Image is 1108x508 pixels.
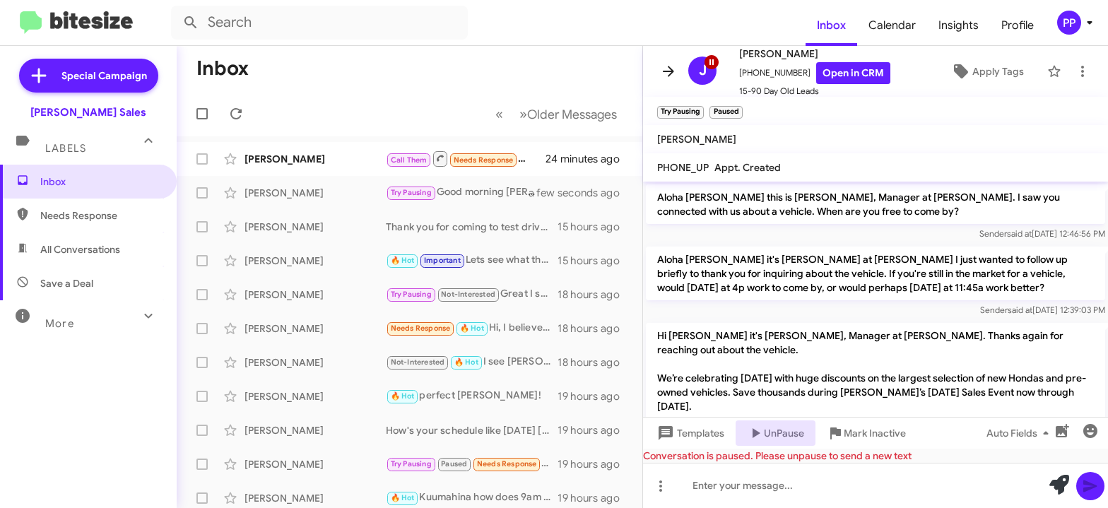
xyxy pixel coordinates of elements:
span: Older Messages [527,107,617,122]
span: [PERSON_NAME] [739,45,890,62]
span: Try Pausing [391,188,432,197]
span: J [699,59,707,82]
div: 18 hours ago [558,321,631,336]
div: [PERSON_NAME] Sales [30,105,146,119]
span: » [519,105,527,123]
span: 15-90 Day Old Leads [739,84,890,98]
span: Labels [45,142,86,155]
button: Templates [643,420,736,446]
small: Try Pausing [657,106,704,119]
span: Not-Interested [441,290,495,299]
span: Apply Tags [972,59,1024,84]
span: Try Pausing [391,290,432,299]
span: Sender [DATE] 12:39:03 PM [980,305,1105,315]
div: Conversation is paused. Please unpause to send a new text [643,449,1108,463]
a: Open in CRM [816,62,890,84]
button: Auto Fields [975,420,1066,446]
button: Mark Inactive [815,420,917,446]
button: PP [1045,11,1092,35]
div: How's your schedule like [DATE] [PERSON_NAME]? [386,423,558,437]
span: 🔥 Hot [460,324,484,333]
span: 🔥 Hot [391,256,415,265]
span: Not-Interested [391,358,445,367]
nav: Page navigation example [488,100,625,129]
div: 18 hours ago [558,355,631,370]
span: UnPause [764,420,804,446]
span: [PERSON_NAME] [657,133,736,146]
small: Paused [709,106,742,119]
span: Call Them [391,155,428,165]
span: Needs Response [391,324,451,333]
div: [PERSON_NAME] [244,355,386,370]
span: Mark Inactive [844,420,906,446]
span: Needs Response [477,459,537,468]
span: Needs Response [40,208,160,223]
span: Templates [654,420,724,446]
a: Special Campaign [19,59,158,93]
span: « [495,105,503,123]
div: Good morning [PERSON_NAME]. Thanks for responding. Whenever you folks feel is most convenient, we... [386,184,546,201]
div: 18 hours ago [558,288,631,302]
div: [PERSON_NAME] [244,389,386,403]
span: 🔥 Hot [391,493,415,502]
div: 24 minutes ago [546,152,631,166]
div: 19 hours ago [558,491,631,505]
span: Sender [DATE] 12:46:56 PM [979,228,1105,239]
a: Inbox [806,5,857,46]
div: [PERSON_NAME] [244,186,386,200]
button: UnPause [736,420,815,446]
div: [PERSON_NAME] [244,321,386,336]
span: 🔥 Hot [391,391,415,401]
div: [PERSON_NAME] [244,288,386,302]
span: PHONE_UP [657,161,709,174]
div: [PERSON_NAME] [244,491,386,505]
span: All Conversations [40,242,120,256]
div: Hi, I believe I already have an appointment scheduled with [PERSON_NAME] on the [DATE] [386,320,558,336]
div: [PERSON_NAME] [244,254,386,268]
button: Previous [487,100,512,129]
a: Profile [990,5,1045,46]
div: Thank you for coming to test drive those cars [PERSON_NAME]. Which one did you like best? [386,220,558,234]
span: said at [1007,228,1032,239]
span: said at [1008,305,1032,315]
div: Great I still want to help! Would you have some time to come in [DATE] afternoon or [DATE] morning? [386,286,558,302]
div: PP [1057,11,1081,35]
div: 15 hours ago [558,220,631,234]
div: Lets see what the bank is willing to approve [PERSON_NAME] [386,252,558,268]
button: Apply Tags [933,59,1040,84]
span: Auto Fields [986,420,1054,446]
button: Next [511,100,625,129]
div: perfect [PERSON_NAME]! [386,388,558,404]
span: Important [424,256,461,265]
input: Search [171,6,468,40]
span: Appt. Created [714,161,781,174]
span: 🔥 Hot [454,358,478,367]
a: Insights [927,5,990,46]
div: 19 hours ago [558,457,631,471]
p: Hi [PERSON_NAME] it's [PERSON_NAME], Manager at [PERSON_NAME]. Thanks again for reaching out abou... [646,323,1105,447]
div: [PERSON_NAME] [244,152,386,166]
a: Calendar [857,5,927,46]
div: 15 hours ago [558,254,631,268]
span: [PHONE_NUMBER] [739,62,890,84]
span: Special Campaign [61,69,147,83]
div: I see [PERSON_NAME]. You are right. Well let me know when you figure things out in the meantime I... [386,354,558,370]
span: More [45,317,74,330]
p: Aloha [PERSON_NAME] this is [PERSON_NAME], Manager at [PERSON_NAME]. I saw you connected with us ... [646,184,1105,224]
div: Inbound Call [386,150,546,167]
div: [PERSON_NAME] [244,457,386,471]
div: 19 hours ago [558,389,631,403]
div: 19 hours ago [558,423,631,437]
p: Aloha [PERSON_NAME] it's [PERSON_NAME] at [PERSON_NAME] I just wanted to follow up briefly to tha... [646,247,1105,300]
span: Try Pausing [391,459,432,468]
span: Paused [441,459,467,468]
span: Needs Response [454,155,514,165]
span: Save a Deal [40,276,93,290]
span: Inbox [40,175,160,189]
div: Kuumahina how does 9am sound? [386,490,558,506]
div: a few seconds ago [546,186,631,200]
